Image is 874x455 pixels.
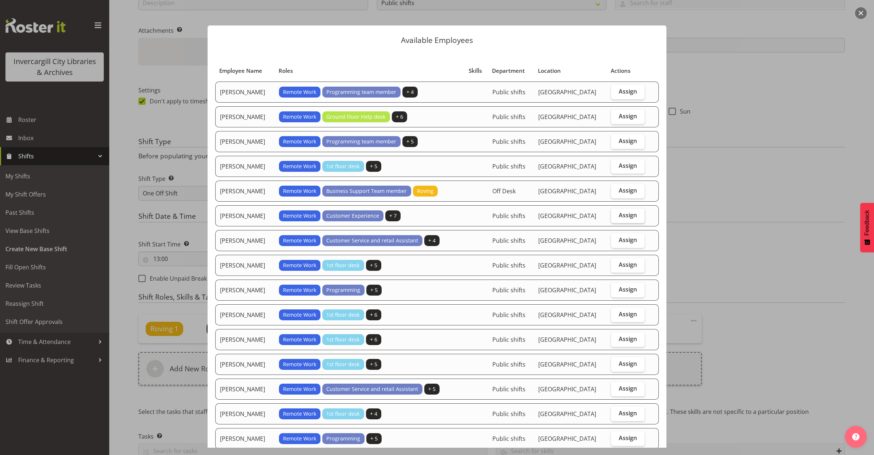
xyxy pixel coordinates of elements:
[428,237,436,245] span: + 4
[370,360,377,368] span: + 5
[283,138,316,146] span: Remote Work
[492,385,525,393] span: Public shifts
[406,138,414,146] span: + 5
[215,428,275,449] td: [PERSON_NAME]
[538,187,596,195] span: [GEOGRAPHIC_DATA]
[619,137,637,145] span: Assign
[389,212,397,220] span: + 7
[538,113,596,121] span: [GEOGRAPHIC_DATA]
[619,286,637,293] span: Assign
[370,311,377,319] span: + 6
[538,138,596,146] span: [GEOGRAPHIC_DATA]
[326,162,360,170] span: 1st floor desk
[619,310,637,318] span: Assign
[492,138,525,146] span: Public shifts
[283,113,316,121] span: Remote Work
[428,385,436,393] span: + 5
[492,113,525,121] span: Public shifts
[215,82,275,103] td: [PERSON_NAME]
[283,435,316,443] span: Remote Work
[370,435,378,443] span: + 5
[326,261,360,269] span: 1st floor desk
[619,236,637,244] span: Assign
[619,434,637,442] span: Assign
[370,162,377,170] span: + 5
[611,67,630,75] span: Actions
[326,212,379,220] span: Customer Experience
[283,261,316,269] span: Remote Work
[538,212,596,220] span: [GEOGRAPHIC_DATA]
[370,410,377,418] span: + 4
[326,360,360,368] span: 1st floor desk
[538,360,596,368] span: [GEOGRAPHIC_DATA]
[215,156,275,177] td: [PERSON_NAME]
[492,162,525,170] span: Public shifts
[326,311,360,319] span: 1st floor desk
[406,88,414,96] span: + 4
[326,237,418,245] span: Customer Service and retail Assistant
[215,403,275,424] td: [PERSON_NAME]
[283,237,316,245] span: Remote Work
[619,335,637,343] span: Assign
[619,187,637,194] span: Assign
[283,410,316,418] span: Remote Work
[619,112,637,120] span: Assign
[326,113,386,121] span: Ground Floor Help desk
[326,385,418,393] span: Customer Service and retail Assistant
[538,385,596,393] span: [GEOGRAPHIC_DATA]
[283,162,316,170] span: Remote Work
[619,360,637,367] span: Assign
[215,329,275,350] td: [PERSON_NAME]
[326,336,360,344] span: 1st floor desk
[283,88,316,96] span: Remote Work
[864,210,870,236] span: Feedback
[619,162,637,169] span: Assign
[283,311,316,319] span: Remote Work
[417,187,434,195] span: Roving
[283,212,316,220] span: Remote Work
[283,385,316,393] span: Remote Work
[283,336,316,344] span: Remote Work
[215,304,275,325] td: [PERSON_NAME]
[370,336,377,344] span: + 6
[619,385,637,392] span: Assign
[396,113,403,121] span: + 6
[492,88,525,96] span: Public shifts
[492,212,525,220] span: Public shifts
[492,187,516,195] span: Off Desk
[219,67,262,75] span: Employee Name
[619,88,637,95] span: Assign
[370,286,378,294] span: + 5
[492,311,525,319] span: Public shifts
[538,435,596,443] span: [GEOGRAPHIC_DATA]
[215,106,275,127] td: [PERSON_NAME]
[326,435,360,443] span: Programming
[492,286,525,294] span: Public shifts
[538,286,596,294] span: [GEOGRAPHIC_DATA]
[492,435,525,443] span: Public shifts
[538,237,596,245] span: [GEOGRAPHIC_DATA]
[492,261,525,269] span: Public shifts
[283,360,316,368] span: Remote Work
[215,205,275,226] td: [PERSON_NAME]
[326,138,396,146] span: Programming team member
[215,230,275,251] td: [PERSON_NAME]
[492,237,525,245] span: Public shifts
[492,410,525,418] span: Public shifts
[860,203,874,252] button: Feedback - Show survey
[326,187,407,195] span: Business Support Team member
[215,354,275,375] td: [PERSON_NAME]
[492,67,525,75] span: Department
[538,261,596,269] span: [GEOGRAPHIC_DATA]
[469,67,482,75] span: Skills
[370,261,377,269] span: + 5
[852,433,859,440] img: help-xxl-2.png
[215,379,275,400] td: [PERSON_NAME]
[538,162,596,170] span: [GEOGRAPHIC_DATA]
[538,336,596,344] span: [GEOGRAPHIC_DATA]
[283,187,316,195] span: Remote Work
[215,255,275,276] td: [PERSON_NAME]
[215,181,275,202] td: [PERSON_NAME]
[492,336,525,344] span: Public shifts
[215,36,659,44] p: Available Employees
